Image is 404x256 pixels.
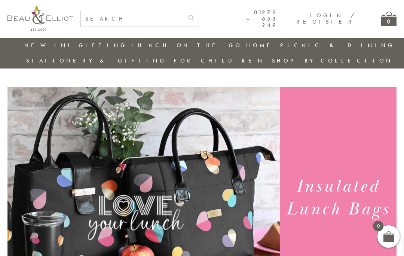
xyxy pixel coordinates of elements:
a: Login / Register [296,12,355,25]
a: New in! [24,42,74,49]
a: Picnic & Dining [280,42,395,49]
a: 0 [381,12,397,26]
a: For Children [174,57,264,64]
span: 0 [373,221,383,231]
a: 01279 653 249 [247,9,278,29]
a: Gifting [79,42,127,49]
input: SEARCH [81,11,184,27]
a: Shop by collection [272,57,393,64]
h1: Insulated Lunch Bags [286,175,391,221]
a: Stationery & Gifting [26,57,166,64]
img: logo [7,6,73,31]
a: Home [246,42,276,49]
a: Lunch On The Go [131,42,242,49]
